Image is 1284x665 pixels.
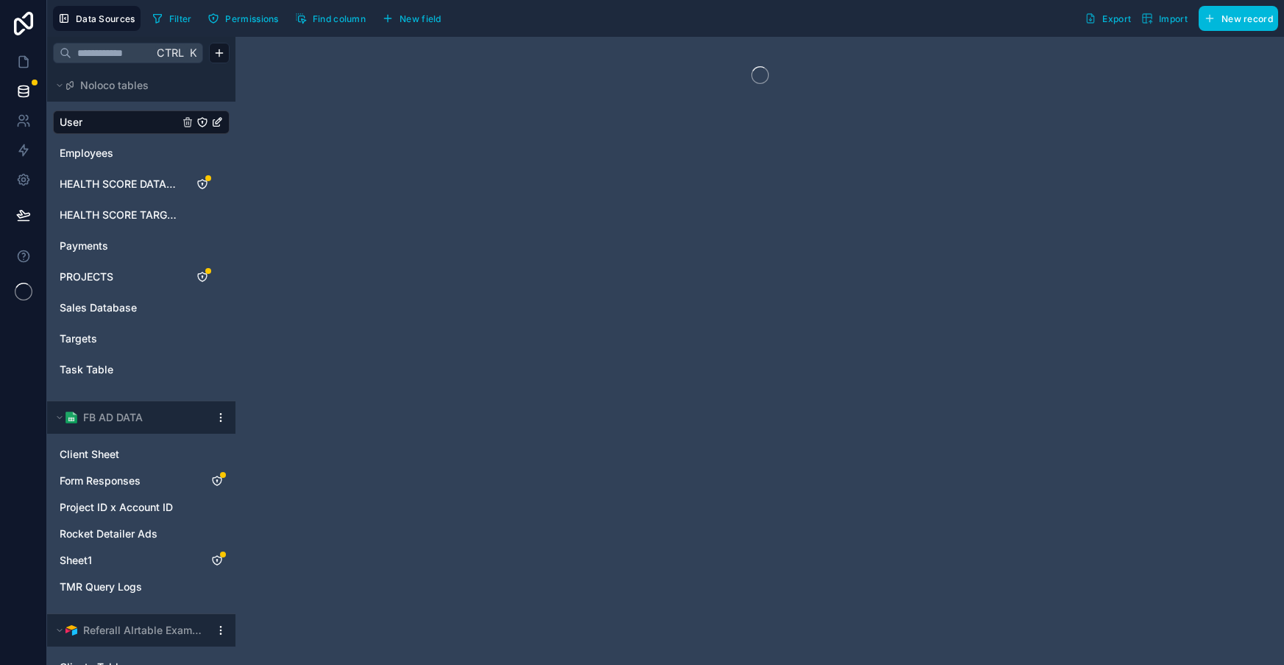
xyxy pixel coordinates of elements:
[60,115,179,130] a: User
[313,13,366,24] span: Find column
[60,239,108,253] span: Payments
[65,412,77,423] img: Google Sheets logo
[60,146,179,161] a: Employees
[1136,6,1193,31] button: Import
[60,447,194,462] a: Client Sheet
[1199,6,1278,31] button: New record
[53,265,230,289] div: PROJECTS
[53,549,230,572] div: Sheet1
[1193,6,1278,31] a: New record
[290,7,371,29] button: Find column
[53,141,230,165] div: Employees
[65,624,77,636] img: Airtable Logo
[1159,13,1188,24] span: Import
[60,500,173,515] span: Project ID x Account ID
[60,331,97,346] span: Targets
[53,327,230,351] div: Targets
[60,553,194,568] a: Sheet1
[60,270,179,284] a: PROJECTS
[53,575,230,599] div: TMR Query Logs
[53,296,230,320] div: Sales Database
[60,474,194,488] a: Form Responses
[83,623,202,638] span: Referall AIrtable Example
[53,522,230,546] div: Rocket Detailer Ads
[76,13,135,24] span: Data Sources
[1102,13,1131,24] span: Export
[53,443,230,466] div: Client Sheet
[60,580,194,594] a: TMR Query Logs
[202,7,289,29] a: Permissions
[60,146,113,161] span: Employees
[60,331,179,346] a: Targets
[169,13,192,24] span: Filter
[53,203,230,227] div: HEALTH SCORE TARGET
[60,300,137,315] span: Sales Database
[80,78,149,93] span: Noloco tables
[377,7,447,29] button: New field
[400,13,441,24] span: New field
[60,239,179,253] a: Payments
[53,358,230,381] div: Task Table
[60,300,179,315] a: Sales Database
[188,48,198,58] span: K
[146,7,197,29] button: Filter
[1221,13,1273,24] span: New record
[53,75,221,96] button: Noloco tables
[53,110,230,134] div: User
[60,447,119,462] span: Client Sheet
[53,407,209,428] button: Google Sheets logoFB AD DATA
[60,208,179,222] a: HEALTH SCORE TARGET
[60,474,141,488] span: Form Responses
[83,410,143,425] span: FB AD DATA
[53,496,230,519] div: Project ID x Account ID
[60,362,113,377] span: Task Table
[60,580,142,594] span: TMR Query Logs
[60,527,194,541] a: Rocket Detailer Ads
[60,115,82,130] span: User
[60,362,179,377] a: Task Table
[53,6,141,31] button: Data Sources
[202,7,283,29] button: Permissions
[60,553,92,568] span: Sheet1
[53,234,230,258] div: Payments
[155,43,185,62] span: Ctrl
[60,500,194,515] a: Project ID x Account ID
[1079,6,1136,31] button: Export
[53,620,209,641] button: Airtable LogoReferall AIrtable Example
[60,270,113,284] span: PROJECTS
[225,13,278,24] span: Permissions
[53,469,230,493] div: Form Responses
[60,177,179,191] a: HEALTH SCORE DATABASE
[60,527,157,541] span: Rocket Detailer Ads
[53,172,230,196] div: HEALTH SCORE DATABASE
